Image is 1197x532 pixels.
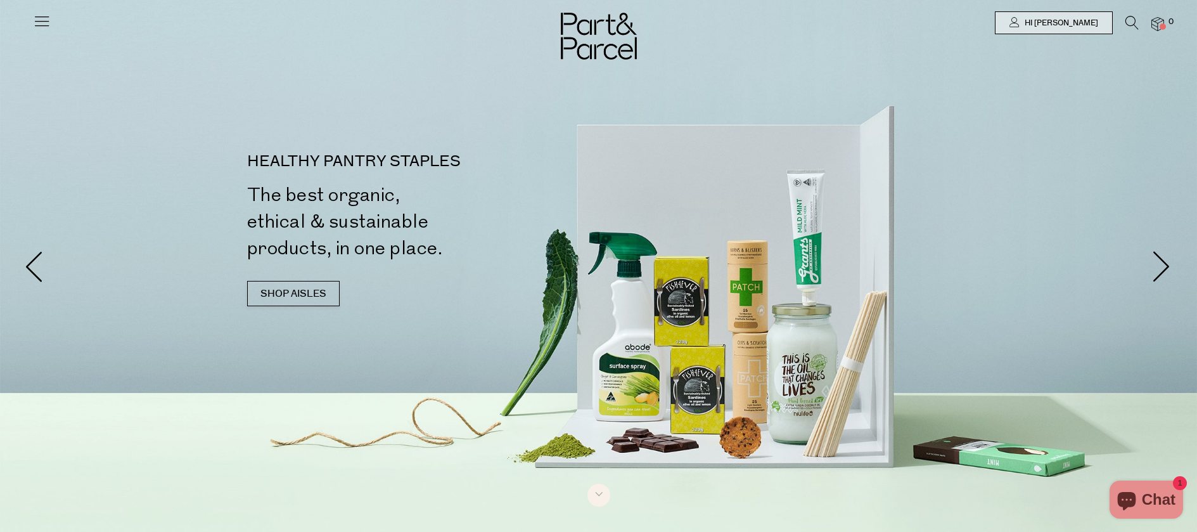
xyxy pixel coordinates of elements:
[1021,18,1098,29] span: Hi [PERSON_NAME]
[247,182,604,262] h2: The best organic, ethical & sustainable products, in one place.
[995,11,1113,34] a: Hi [PERSON_NAME]
[1151,17,1164,30] a: 0
[561,13,637,60] img: Part&Parcel
[1165,16,1177,28] span: 0
[1106,481,1187,522] inbox-online-store-chat: Shopify online store chat
[247,154,604,169] p: HEALTHY PANTRY STAPLES
[247,281,340,306] a: SHOP AISLES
